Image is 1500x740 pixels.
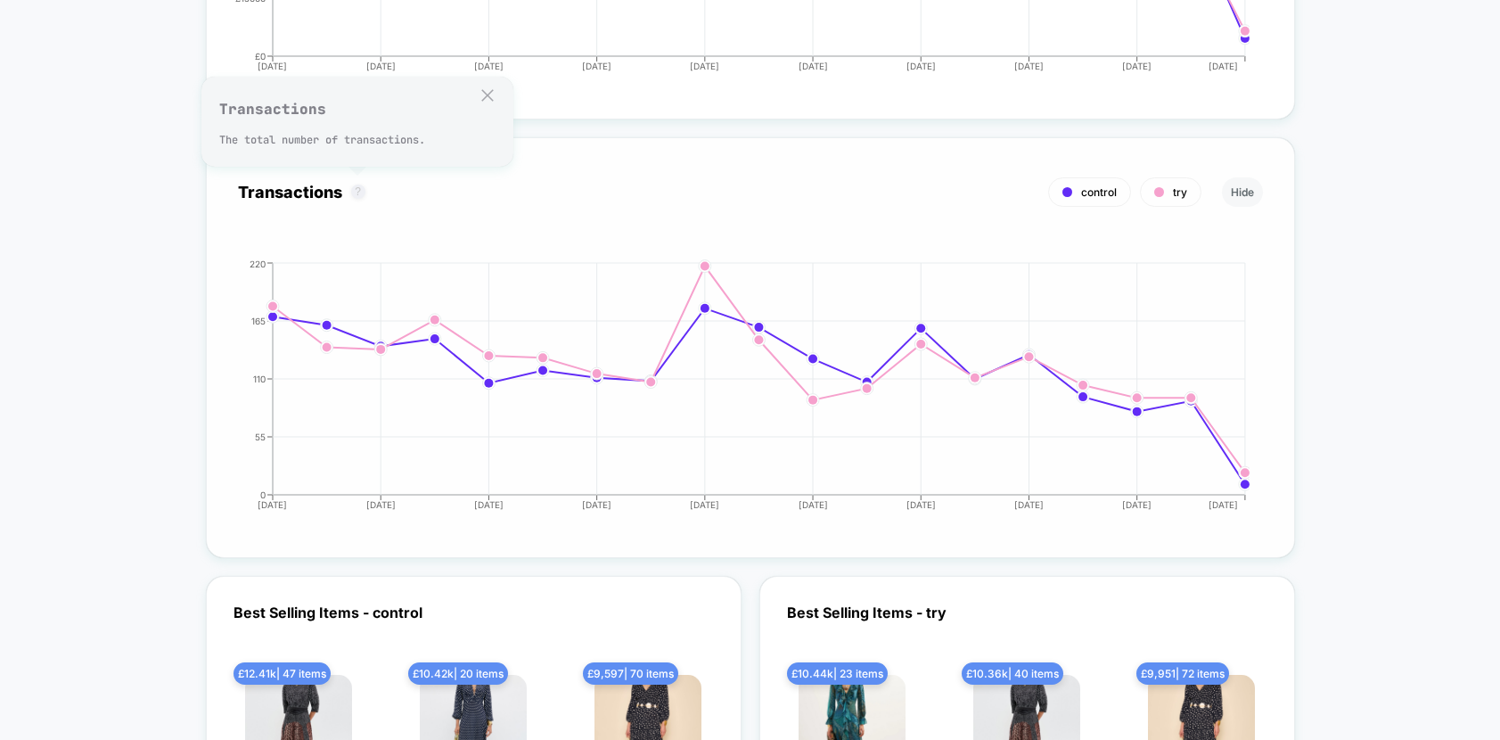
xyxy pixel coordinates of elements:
[1173,185,1187,199] span: try
[351,185,365,199] button: ?
[366,61,396,71] tspan: [DATE]
[260,489,266,500] tspan: 0
[799,499,828,510] tspan: [DATE]
[1209,61,1238,71] tspan: [DATE]
[690,61,719,71] tspan: [DATE]
[690,499,719,510] tspan: [DATE]
[474,499,504,510] tspan: [DATE]
[1122,499,1152,510] tspan: [DATE]
[220,259,1245,526] div: TRANSACTIONS
[258,499,288,510] tspan: [DATE]
[234,662,331,685] span: £ 12.41k | 47 items
[255,432,266,442] tspan: 55
[1122,61,1152,71] tspan: [DATE]
[962,662,1063,685] span: £ 10.36k | 40 items
[1209,499,1238,510] tspan: [DATE]
[582,499,611,510] tspan: [DATE]
[787,662,888,685] span: £ 10.44k | 23 items
[582,61,611,71] tspan: [DATE]
[906,499,936,510] tspan: [DATE]
[253,374,266,384] tspan: 110
[408,662,508,685] span: £ 10.42k | 20 items
[366,499,396,510] tspan: [DATE]
[258,61,288,71] tspan: [DATE]
[1081,185,1117,199] span: control
[1014,499,1044,510] tspan: [DATE]
[251,316,266,326] tspan: 165
[1136,662,1229,685] span: £ 9,951 | 72 items
[474,61,504,71] tspan: [DATE]
[799,61,828,71] tspan: [DATE]
[250,259,266,269] tspan: 220
[1222,177,1263,207] button: Hide
[583,662,678,685] span: £ 9,597 | 70 items
[219,133,496,147] p: The total number of transactions.
[219,100,496,119] p: Transactions
[1014,61,1044,71] tspan: [DATE]
[255,51,266,62] tspan: £0
[906,61,936,71] tspan: [DATE]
